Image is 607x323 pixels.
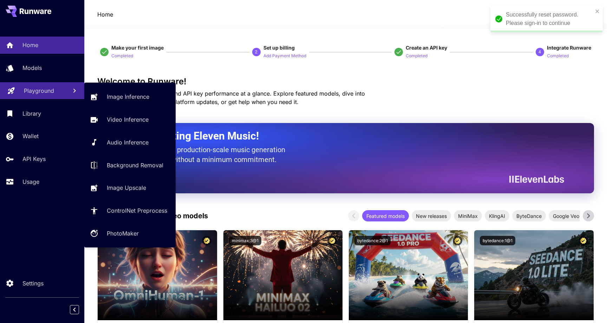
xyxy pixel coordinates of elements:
p: Add Payment Method [263,53,306,59]
p: API Keys [22,155,46,163]
span: Set up billing [263,45,295,51]
p: Settings [22,279,44,288]
p: Audio Inference [107,138,149,147]
div: Successfully reset password. Please sign-in to continue [506,11,593,27]
button: Certified Model – Vetted for best performance and includes a commercial license. [453,236,462,245]
span: Google Veo [549,212,583,220]
span: KlingAI [485,212,509,220]
a: PhotoMaker [84,225,176,242]
button: Certified Model – Vetted for best performance and includes a commercial license. [202,236,211,245]
span: New releases [412,212,451,220]
h3: Welcome to Runware! [97,77,594,86]
span: Integrate Runware [547,45,591,51]
span: Featured models [362,212,409,220]
p: Image Upscale [107,183,146,192]
p: Usage [22,177,39,186]
p: Models [22,64,42,72]
p: 2 [255,49,257,55]
img: alt [98,230,217,320]
button: Collapse sidebar [70,305,79,314]
a: Image Upscale [84,179,176,196]
nav: breadcrumb [97,10,113,19]
img: alt [474,230,593,320]
img: alt [223,230,342,320]
a: ControlNet Preprocess [84,202,176,219]
p: 4 [539,49,541,55]
p: Completed [111,53,133,59]
span: ByteDance [512,212,546,220]
span: Make your first image [111,45,164,51]
p: Home [22,41,38,49]
button: Certified Model – Vetted for best performance and includes a commercial license. [579,236,588,245]
a: Audio Inference [84,134,176,151]
img: alt [349,230,468,320]
a: Background Removal [84,156,176,174]
p: Playground [24,86,54,95]
div: Collapse sidebar [75,303,84,316]
a: Video Inference [84,111,176,128]
p: Completed [406,53,427,59]
p: Video Inference [107,115,149,124]
a: Image Inference [84,88,176,105]
p: Home [97,10,113,19]
p: PhotoMaker [107,229,139,238]
h2: Now Supporting Eleven Music! [115,129,559,143]
p: Image Inference [107,92,149,101]
p: The only way to get production-scale music generation from Eleven Labs without a minimum commitment. [115,145,291,164]
button: bytedance:2@1 [354,236,391,245]
span: Create an API key [406,45,447,51]
span: MiniMax [454,212,482,220]
button: minimax:3@1 [229,236,261,245]
button: Certified Model – Vetted for best performance and includes a commercial license. [327,236,337,245]
p: ControlNet Preprocess [107,206,167,215]
p: Completed [547,53,569,59]
button: bytedance:1@1 [480,236,515,245]
button: close [595,8,600,14]
p: Library [22,109,41,118]
p: Wallet [22,132,39,140]
span: Check out your usage stats and API key performance at a glance. Explore featured models, dive int... [97,90,365,105]
p: Background Removal [107,161,163,169]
